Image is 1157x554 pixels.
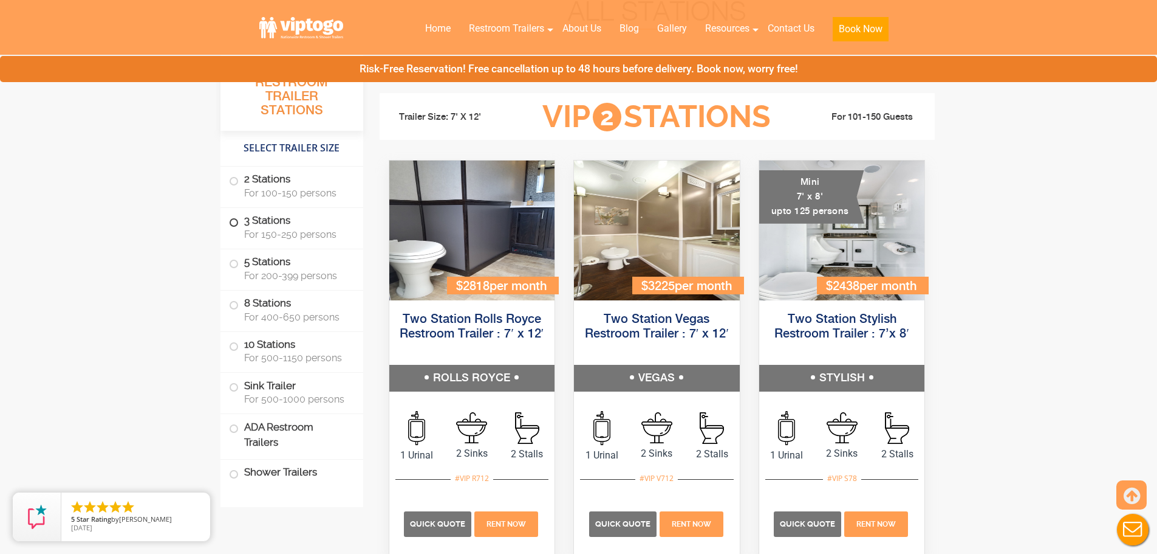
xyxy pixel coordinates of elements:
img: A mini restroom trailer with two separate stations and separate doors for males and females [759,161,925,300]
div: Mini 7' x 8' upto 125 persons [759,170,864,224]
span: For 400-650 persons [244,311,349,323]
div: #VIP R712 [451,471,493,486]
a: Two Station Stylish Restroom Trailer : 7’x 8′ [774,313,909,341]
h3: VIP Stations [524,100,790,134]
a: Rent Now [658,518,725,529]
span: Rent Now [856,520,896,528]
span: [DATE] [71,523,92,532]
span: 2 Stalls [499,447,555,462]
span: For 200-399 persons [244,270,349,282]
a: Home [416,15,460,42]
li: For 101-150 Guests [790,110,926,125]
span: 2 [593,103,621,131]
img: an icon of Stall [700,412,724,444]
span: 2 Stalls [870,447,925,462]
span: For 100-150 persons [244,187,349,199]
label: 3 Stations [229,208,355,246]
span: by [71,516,200,524]
h3: All Portable Restroom Trailer Stations [220,58,363,131]
a: Restroom Trailers [460,15,553,42]
li:  [70,500,84,514]
span: 5 [71,514,75,524]
span: per month [675,280,732,293]
li:  [95,500,110,514]
h5: ROLLS ROYCE [389,365,555,392]
img: Side view of two station restroom trailer with separate doors for males and females [574,161,740,300]
span: Star Rating [77,514,111,524]
img: Review Rating [25,505,49,529]
span: 2 Sinks [629,446,684,461]
div: $2438 [817,277,929,294]
span: per month [859,280,916,293]
a: Blog [610,15,648,42]
div: $3225 [632,277,744,294]
div: #VIP V712 [635,471,678,486]
li:  [83,500,97,514]
a: Two Station Vegas Restroom Trailer : 7′ x 12′ [585,313,729,341]
span: [PERSON_NAME] [119,514,172,524]
li: Trailer Size: 7' X 12' [388,99,524,136]
button: Book Now [833,17,889,41]
a: Gallery [648,15,696,42]
a: Quick Quote [589,518,658,529]
a: Book Now [824,15,898,49]
li:  [121,500,135,514]
label: 5 Stations [229,249,355,287]
div: #VIP S78 [823,471,861,486]
span: 1 Urinal [389,448,445,463]
div: $2818 [447,277,559,294]
span: Quick Quote [780,519,835,528]
li:  [108,500,123,514]
a: About Us [553,15,610,42]
span: Rent Now [672,520,711,528]
span: Rent Now [486,520,526,528]
img: an icon of sink [641,412,672,443]
h4: Select Trailer Size [220,137,363,160]
span: 2 Stalls [684,447,740,462]
a: Rent Now [843,518,910,529]
label: 8 Stations [229,291,355,328]
span: Quick Quote [595,519,650,528]
a: Contact Us [759,15,824,42]
img: an icon of Stall [885,412,909,444]
label: ADA Restroom Trailers [229,414,355,455]
label: Shower Trailers [229,460,355,486]
span: For 500-1150 persons [244,352,349,364]
h5: STYLISH [759,365,925,392]
label: 10 Stations [229,332,355,370]
label: 2 Stations [229,167,355,204]
a: Two Station Rolls Royce Restroom Trailer : 7′ x 12′ [400,313,544,341]
span: 1 Urinal [574,448,629,463]
img: an icon of Stall [515,412,539,444]
a: Quick Quote [774,518,843,529]
button: Live Chat [1108,505,1157,554]
label: Sink Trailer [229,373,355,410]
img: an icon of urinal [778,411,795,445]
span: 2 Sinks [814,446,870,461]
img: an icon of sink [456,412,487,443]
img: an icon of sink [827,412,858,443]
span: For 500-1000 persons [244,393,349,405]
span: For 150-250 persons [244,229,349,240]
span: 1 Urinal [759,448,814,463]
span: Quick Quote [410,519,465,528]
span: 2 Sinks [444,446,499,461]
h5: VEGAS [574,365,740,392]
img: an icon of urinal [593,411,610,445]
span: per month [490,280,547,293]
a: Quick Quote [404,518,473,529]
a: Rent Now [473,518,540,529]
img: an icon of urinal [408,411,425,445]
a: Resources [696,15,759,42]
img: Side view of two station restroom trailer with separate doors for males and females [389,161,555,300]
